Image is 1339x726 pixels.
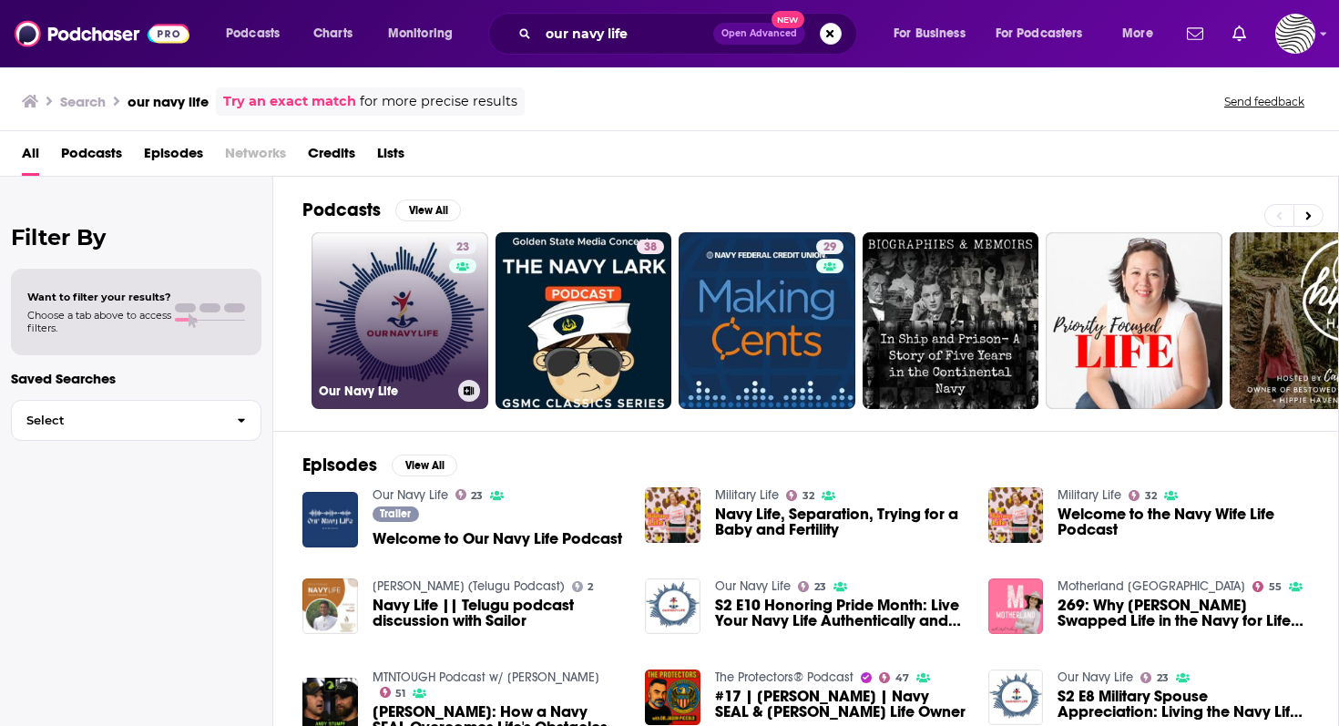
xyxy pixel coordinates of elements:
[15,16,189,51] img: Podchaser - Follow, Share and Rate Podcasts
[538,19,713,48] input: Search podcasts, credits, & more...
[1252,581,1282,592] a: 55
[715,689,966,720] span: #17 | [PERSON_NAME] | Navy SEAL & [PERSON_NAME] Life Owner
[1058,506,1309,537] a: Welcome to the Navy Wife Life Podcast
[1225,18,1253,49] a: Show notifications dropdown
[715,689,966,720] a: #17 | Jeff Gum | Navy SEAL & Sunga Life Owner
[984,19,1109,48] button: open menu
[988,578,1044,634] img: 269: Why Kylea Hodgkinson-Jones Swapped Life in the Navy for Life on the Land
[988,487,1044,543] img: Welcome to the Navy Wife Life Podcast
[645,578,700,634] img: S2 E10 Honoring Pride Month: Live Your Navy Life Authentically and With Pride!
[1140,672,1169,683] a: 23
[302,578,358,634] img: Navy Life || Telugu podcast discussion with Sailor
[1275,14,1315,54] button: Show profile menu
[645,670,700,725] img: #17 | Jeff Gum | Navy SEAL & Sunga Life Owner
[373,670,599,685] a: MTNTOUGH Podcast w/ Dustin Diefenderfer
[506,13,874,55] div: Search podcasts, credits, & more...
[213,19,303,48] button: open menu
[395,199,461,221] button: View All
[637,240,664,254] a: 38
[455,489,484,500] a: 23
[388,21,453,46] span: Monitoring
[786,490,814,501] a: 32
[1180,18,1211,49] a: Show notifications dropdown
[1058,598,1309,629] a: 269: Why Kylea Hodgkinson-Jones Swapped Life in the Navy for Life on the Land
[302,492,358,547] img: Welcome to Our Navy Life Podcast
[373,487,448,503] a: Our Navy Life
[313,21,353,46] span: Charts
[302,199,381,221] h2: Podcasts
[798,581,826,592] a: 23
[1058,598,1309,629] span: 269: Why [PERSON_NAME] Swapped Life in the Navy for Life on the Land
[802,492,814,500] span: 32
[572,581,594,592] a: 2
[1058,578,1245,594] a: Motherland Australia
[373,531,622,547] a: Welcome to Our Navy Life Podcast
[312,232,488,409] a: 23Our Navy Life
[449,240,476,254] a: 23
[225,138,286,176] span: Networks
[1275,14,1315,54] span: Logged in as OriginalStrategies
[1219,94,1310,109] button: Send feedback
[128,93,209,110] h3: our navy life
[645,487,700,543] img: Navy Life, Separation, Trying for a Baby and Fertility
[223,91,356,112] a: Try an exact match
[11,400,261,441] button: Select
[61,138,122,176] a: Podcasts
[881,19,988,48] button: open menu
[715,506,966,537] a: Navy Life, Separation, Trying for a Baby and Fertility
[644,239,657,257] span: 38
[715,487,779,503] a: Military Life
[715,598,966,629] a: S2 E10 Honoring Pride Month: Live Your Navy Life Authentically and With Pride!
[308,138,355,176] a: Credits
[823,239,836,257] span: 29
[144,138,203,176] a: Episodes
[1145,492,1157,500] span: 32
[471,492,483,500] span: 23
[894,21,966,46] span: For Business
[226,21,280,46] span: Podcasts
[319,383,451,399] h3: Our Navy Life
[588,583,593,591] span: 2
[895,674,909,682] span: 47
[1275,14,1315,54] img: User Profile
[1058,689,1309,720] a: S2 E8 Military Spouse Appreciation: Living the Navy Life as Colorfully as You Can with Katie Kortman
[11,224,261,251] h2: Filter By
[302,19,363,48] a: Charts
[1122,21,1153,46] span: More
[22,138,39,176] span: All
[816,240,843,254] a: 29
[713,23,805,45] button: Open AdvancedNew
[377,138,404,176] a: Lists
[996,21,1083,46] span: For Podcasters
[721,29,797,38] span: Open Advanced
[11,370,261,387] p: Saved Searches
[373,578,565,594] a: Vinny Musings (Telugu Podcast)
[1269,583,1282,591] span: 55
[302,454,457,476] a: EpisodesView All
[373,598,624,629] a: Navy Life || Telugu podcast discussion with Sailor
[1058,487,1121,503] a: Military Life
[375,19,476,48] button: open menu
[879,672,909,683] a: 47
[27,309,171,334] span: Choose a tab above to access filters.
[715,670,853,685] a: The Protectors® Podcast
[360,91,517,112] span: for more precise results
[1058,670,1133,685] a: Our Navy Life
[988,670,1044,725] img: S2 E8 Military Spouse Appreciation: Living the Navy Life as Colorfully as You Can with Katie Kortman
